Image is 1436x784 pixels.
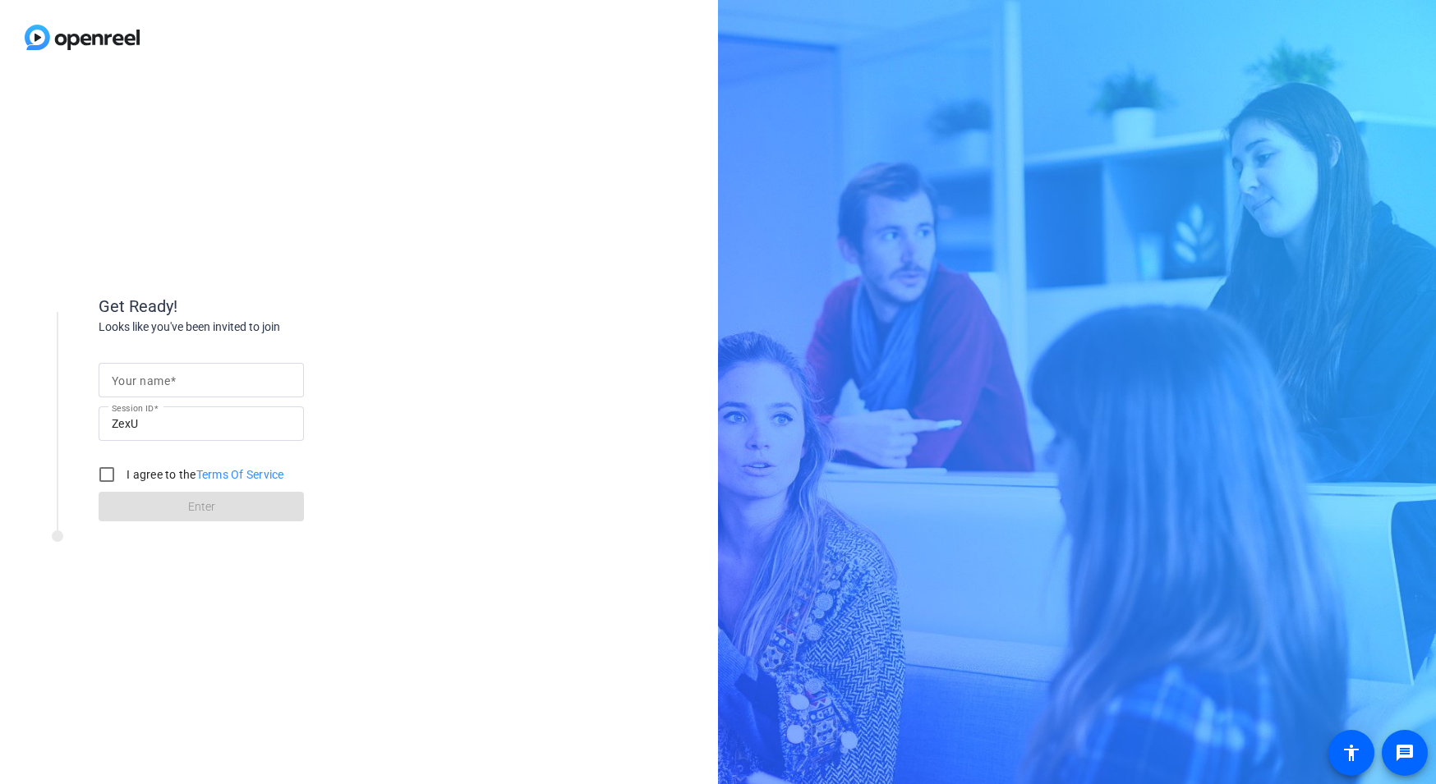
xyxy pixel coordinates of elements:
[123,466,284,483] label: I agree to the
[112,374,170,387] mat-label: Your name
[196,468,284,481] a: Terms Of Service
[112,403,154,413] mat-label: Session ID
[1342,743,1361,763] mat-icon: accessibility
[99,319,427,336] div: Looks like you've been invited to join
[99,294,427,319] div: Get Ready!
[1395,743,1415,763] mat-icon: message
